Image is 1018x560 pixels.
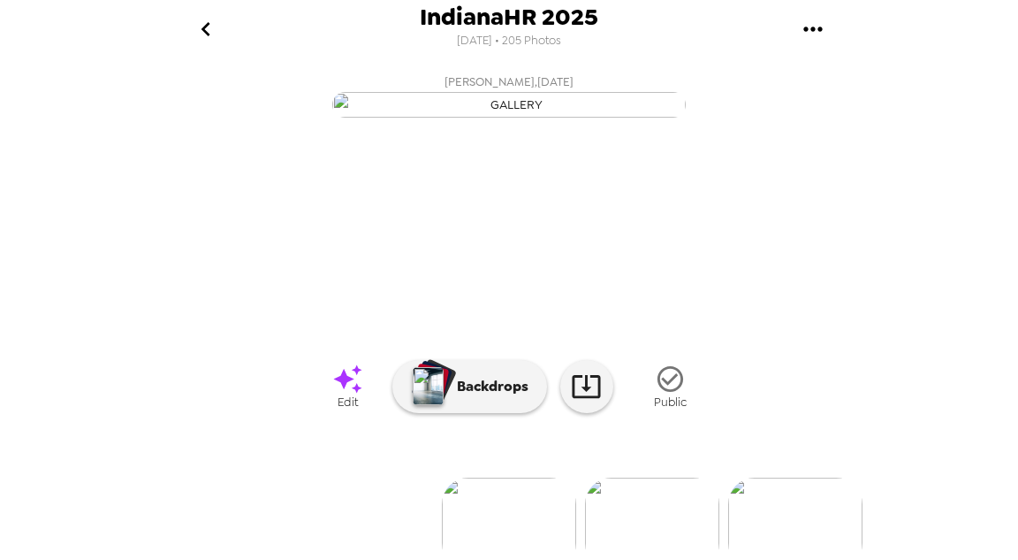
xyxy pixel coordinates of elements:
span: Public [654,395,687,410]
button: Public [627,353,715,419]
span: [PERSON_NAME] , [DATE] [444,72,574,92]
button: Backdrops [392,360,547,413]
span: [DATE] • 205 Photos [457,29,561,53]
a: Edit [304,353,392,419]
p: Backdrops [448,376,528,397]
button: [PERSON_NAME],[DATE] [156,66,862,123]
span: Edit [338,395,358,410]
img: gallery [332,92,686,118]
span: IndianaHR 2025 [420,5,598,29]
